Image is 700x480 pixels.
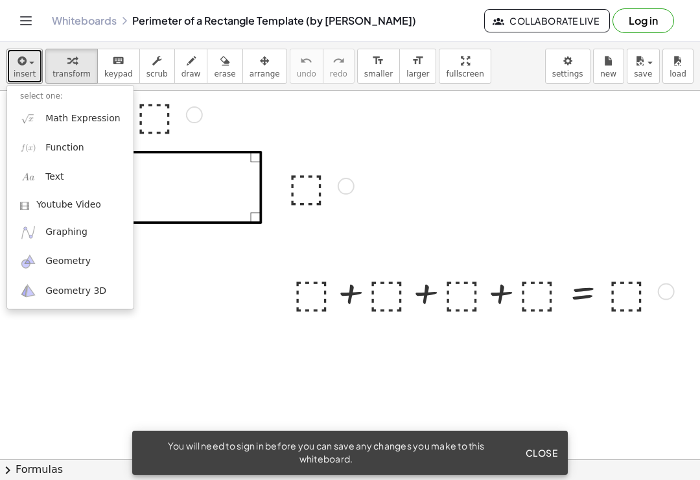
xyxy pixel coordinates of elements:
[36,198,101,211] span: Youtube Video
[7,276,134,306] a: Geometry 3D
[525,447,557,459] span: Close
[520,441,563,464] button: Close
[7,163,134,192] a: Text
[45,171,64,184] span: Text
[7,192,134,218] a: Youtube Video
[7,104,134,133] a: Math Expression
[20,169,36,186] img: Aa.png
[20,224,36,241] img: ggb-graphing.svg
[45,112,120,125] span: Math Expression
[45,255,91,268] span: Geometry
[45,226,87,239] span: Graphing
[20,110,36,126] img: sqrt_x.png
[45,141,84,154] span: Function
[143,440,509,466] div: You will need to sign in before you can save any changes you make to this whiteboard.
[7,133,134,162] a: Function
[20,283,36,299] img: ggb-3d.svg
[20,254,36,270] img: ggb-geometry.svg
[7,218,134,247] a: Graphing
[20,139,36,156] img: f_x.png
[45,285,106,298] span: Geometry 3D
[7,247,134,276] a: Geometry
[7,89,134,104] li: select one:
